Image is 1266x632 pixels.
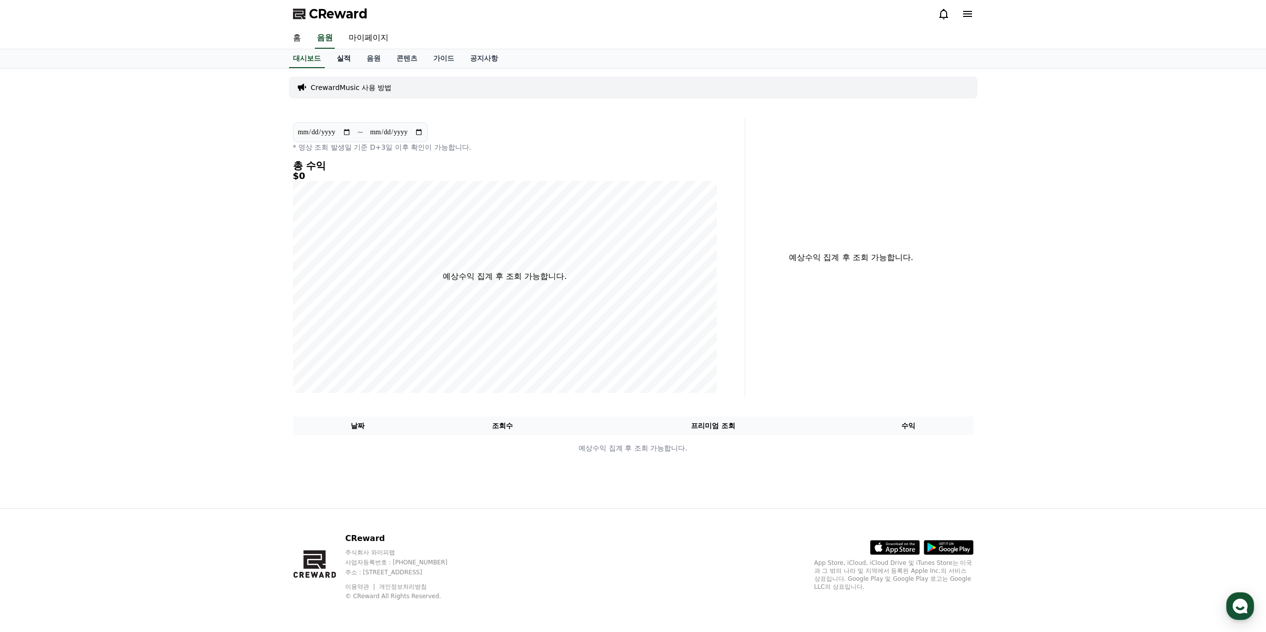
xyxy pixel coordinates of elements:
th: 조회수 [422,417,582,435]
th: 수익 [844,417,974,435]
p: 예상수익 집계 후 조회 가능합니다. [753,252,950,264]
p: 예상수익 집계 후 조회 가능합니다. [443,271,567,282]
a: 가이드 [425,49,462,68]
a: 이용약관 [345,583,377,590]
a: CrewardMusic 사용 방법 [311,83,392,92]
a: 개인정보처리방침 [379,583,427,590]
span: 대화 [91,331,103,339]
h4: 총 수익 [293,160,717,171]
a: CReward [293,6,368,22]
p: 주식회사 와이피랩 [345,548,467,556]
p: 사업자등록번호 : [PHONE_NUMBER] [345,558,467,566]
span: 홈 [31,330,37,338]
h5: $0 [293,171,717,181]
p: CReward [345,533,467,544]
a: 홈 [285,28,309,49]
p: © CReward All Rights Reserved. [345,592,467,600]
th: 프리미엄 조회 [583,417,844,435]
a: 음원 [359,49,389,68]
a: 공지사항 [462,49,506,68]
a: 설정 [128,315,191,340]
p: * 영상 조회 발생일 기준 D+3일 이후 확인이 가능합니다. [293,142,717,152]
p: 예상수익 집계 후 조회 가능합니다. [293,443,973,453]
a: 마이페이지 [341,28,396,49]
span: 설정 [154,330,166,338]
p: ~ [357,126,364,138]
a: 음원 [315,28,335,49]
a: 실적 [329,49,359,68]
p: App Store, iCloud, iCloud Drive 및 iTunes Store는 미국과 그 밖의 나라 및 지역에서 등록된 Apple Inc.의 서비스 상표입니다. Goo... [814,559,974,591]
th: 날짜 [293,417,423,435]
a: 홈 [3,315,66,340]
p: 주소 : [STREET_ADDRESS] [345,568,467,576]
span: CReward [309,6,368,22]
a: 콘텐츠 [389,49,425,68]
a: 대시보드 [289,49,325,68]
a: 대화 [66,315,128,340]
